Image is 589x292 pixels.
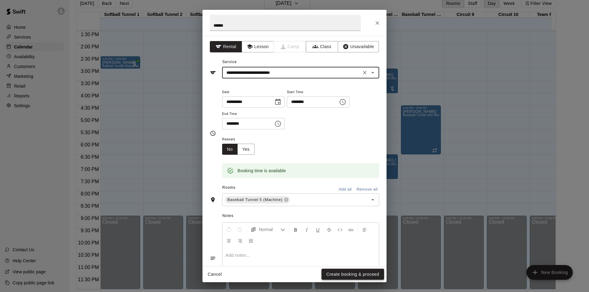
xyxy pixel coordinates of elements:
[222,135,260,144] span: Repeats
[372,17,383,28] button: Close
[360,224,370,235] button: Left Align
[222,88,285,97] span: Date
[337,96,349,108] button: Choose time, selected time is 5:00 PM
[259,226,280,233] span: Normal
[287,88,349,97] span: Start Time
[321,269,384,280] button: Create booking & proceed
[313,224,323,235] button: Format Underline
[225,196,290,203] div: Baseball Tunnel 5 (Machine)
[335,224,345,235] button: Insert Code
[335,185,355,194] button: Add all
[324,224,334,235] button: Format Strikethrough
[237,144,255,155] button: Yes
[302,224,312,235] button: Format Italics
[222,211,379,221] span: Notes
[224,224,234,235] button: Undo
[222,144,255,155] div: outlined button group
[210,70,216,76] svg: Service
[246,235,256,246] button: Justify Align
[274,41,306,52] span: Camps can only be created in the Services page
[225,197,285,203] span: Baseball Tunnel 5 (Machine)
[237,165,286,176] div: Booking time is available
[272,96,284,108] button: Choose date, selected date is Aug 15, 2025
[242,41,274,52] button: Lesson
[291,224,301,235] button: Format Bold
[222,110,285,118] span: End Time
[338,41,379,52] button: Unavailable
[360,68,369,77] button: Clear
[222,60,237,64] span: Service
[272,118,284,130] button: Choose time, selected time is 5:30 PM
[368,68,377,77] button: Open
[355,185,379,194] button: Remove all
[210,197,216,203] svg: Rooms
[210,255,216,261] svg: Notes
[224,235,234,246] button: Center Align
[248,224,288,235] button: Formatting Options
[368,195,377,204] button: Open
[210,41,242,52] button: Rental
[235,224,245,235] button: Redo
[346,224,356,235] button: Insert Link
[222,144,238,155] button: No
[210,130,216,136] svg: Timing
[235,235,245,246] button: Right Align
[306,41,338,52] button: Class
[222,185,236,190] span: Rooms
[205,269,225,280] button: Cancel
